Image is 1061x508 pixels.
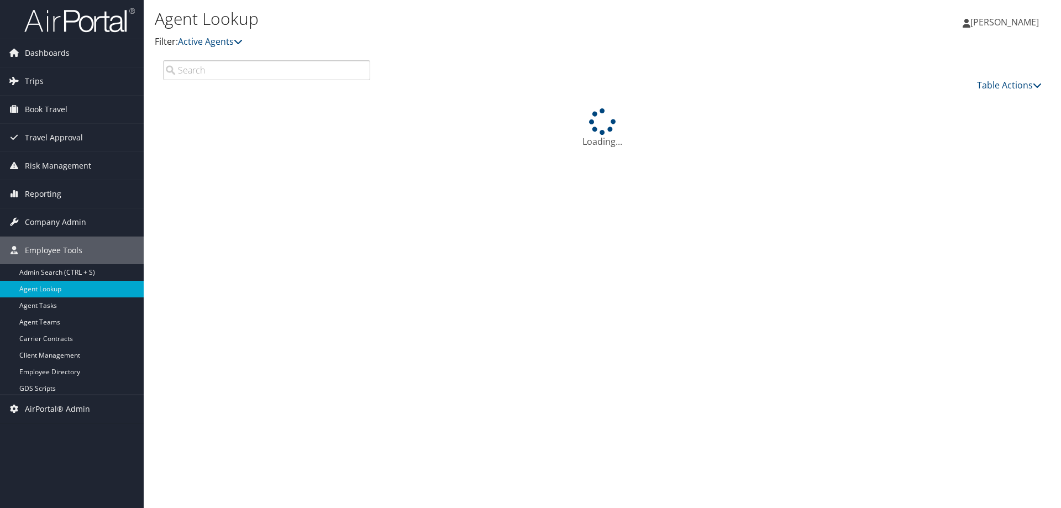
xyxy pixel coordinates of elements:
img: airportal-logo.png [24,7,135,33]
span: AirPortal® Admin [25,395,90,423]
span: Company Admin [25,208,86,236]
span: Trips [25,67,44,95]
span: Reporting [25,180,61,208]
a: Table Actions [977,79,1042,91]
p: Filter: [155,35,752,49]
div: Loading... [155,108,1050,148]
h1: Agent Lookup [155,7,752,30]
span: Travel Approval [25,124,83,151]
a: Active Agents [178,35,243,48]
span: Book Travel [25,96,67,123]
span: Dashboards [25,39,70,67]
span: Employee Tools [25,237,82,264]
span: [PERSON_NAME] [970,16,1039,28]
input: Search [163,60,370,80]
a: [PERSON_NAME] [963,6,1050,39]
span: Risk Management [25,152,91,180]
